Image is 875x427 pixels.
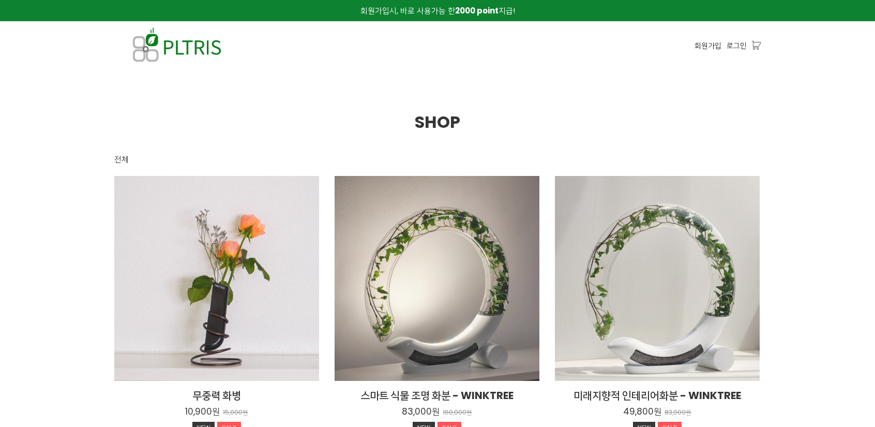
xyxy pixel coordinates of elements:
div: 전체 [114,153,129,166]
p: 83,000원 [402,406,440,417]
a: 로그인 [727,40,747,51]
strong: 2000 point [455,5,499,16]
h2: 스마트 식물 조명 화분 - WINKTREE [335,388,539,403]
p: 49,800원 [623,406,661,417]
h2: 무중력 화병 [114,388,319,403]
p: 160,000원 [443,409,472,417]
h2: 미래지향적 인테리어화분 - WINKTREE [555,388,760,403]
p: 83,000원 [665,409,691,417]
p: 10,900원 [185,406,220,417]
p: 15,000원 [223,409,248,417]
span: 회원가입시, 바로 사용가능 한 지급! [360,5,515,16]
span: SHOP [415,110,460,134]
a: 회원가입 [695,40,721,51]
